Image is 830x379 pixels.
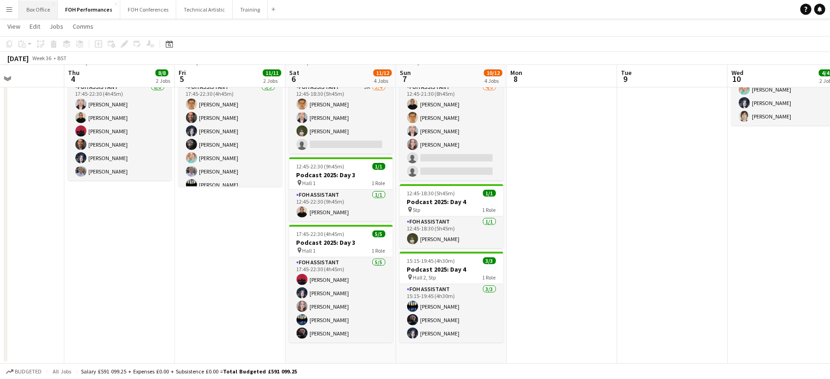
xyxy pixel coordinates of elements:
[179,68,186,77] span: Fri
[46,20,67,32] a: Jobs
[289,238,393,247] h3: Podcast 2025: Day 3
[730,74,743,84] span: 10
[179,82,282,221] app-card-role: FOH Assistant9/917:45-22:30 (4h45m)[PERSON_NAME][PERSON_NAME][PERSON_NAME][PERSON_NAME][PERSON_NA...
[372,230,385,237] span: 5/5
[484,69,502,76] span: 10/12
[400,252,503,342] app-job-card: 15:15-19:45 (4h30m)3/3Podcast 2025: Day 4 Hall 2, Stp1 RoleFOH Assistant3/315:15-19:45 (4h30m)[PE...
[50,22,63,31] span: Jobs
[289,190,393,221] app-card-role: FOH Assistant1/112:45-22:30 (9h45m)[PERSON_NAME]
[176,0,233,19] button: Technical Artistic
[400,68,411,77] span: Sun
[30,22,40,31] span: Edit
[57,55,67,62] div: BST
[484,77,502,84] div: 4 Jobs
[19,0,58,19] button: Box Office
[289,157,393,221] app-job-card: 12:45-22:30 (9h45m)1/1Podcast 2025: Day 3 Hall 11 RoleFOH Assistant1/112:45-22:30 (9h45m)[PERSON_...
[31,55,54,62] span: Week 36
[223,368,297,375] span: Total Budgeted £591 099.25
[58,0,120,19] button: FOH Performances
[5,367,43,377] button: Budgeted
[263,69,281,76] span: 11/11
[67,74,80,84] span: 4
[26,20,44,32] a: Edit
[289,50,393,154] app-job-card: 12:45-18:30 (5h45m)3/4Podcast 2025: Day 3 Hall 11 RoleFOH Assistant3A3/412:45-18:30 (5h45m)[PERSO...
[289,68,299,77] span: Sat
[374,77,391,84] div: 4 Jobs
[407,257,455,264] span: 15:15-19:45 (4h30m)
[400,217,503,248] app-card-role: FOH Assistant1/112:45-18:30 (5h45m)[PERSON_NAME]
[288,74,299,84] span: 6
[483,206,496,213] span: 1 Role
[7,54,29,63] div: [DATE]
[68,82,172,180] app-card-role: FOH Assistant6/617:45-22:30 (4h45m)[PERSON_NAME][PERSON_NAME][PERSON_NAME][PERSON_NAME][PERSON_NA...
[81,368,297,375] div: Salary £591 099.25 + Expenses £0.00 + Subsistence £0.00 =
[413,274,436,281] span: Hall 2, Stp
[233,0,268,19] button: Training
[373,69,392,76] span: 11/12
[483,190,496,197] span: 1/1
[372,180,385,186] span: 1 Role
[69,20,97,32] a: Comms
[413,206,421,213] span: Stp
[400,198,503,206] h3: Podcast 2025: Day 4
[483,274,496,281] span: 1 Role
[303,247,316,254] span: Hall 1
[156,77,170,84] div: 2 Jobs
[289,171,393,179] h3: Podcast 2025: Day 3
[7,22,20,31] span: View
[400,50,503,180] app-job-card: 12:45-21:30 (8h45m)4/6Podcast 2025: Day 4 Hall 11 RoleFOH Assistant4/612:45-21:30 (8h45m)[PERSON_...
[155,69,168,76] span: 8/8
[297,230,345,237] span: 17:45-22:30 (4h45m)
[68,68,80,77] span: Thu
[289,257,393,342] app-card-role: FOH Assistant5/517:45-22:30 (4h45m)[PERSON_NAME][PERSON_NAME][PERSON_NAME][PERSON_NAME][PERSON_NAME]
[15,368,42,375] span: Budgeted
[177,74,186,84] span: 5
[4,20,24,32] a: View
[179,50,282,186] app-job-card: 17:45-22:30 (4h45m)9/9Podcast 2025: Day 2 Hall 1, 2, STP1 RoleFOH Assistant9/917:45-22:30 (4h45m)...
[372,163,385,170] span: 1/1
[398,74,411,84] span: 7
[400,265,503,273] h3: Podcast 2025: Day 4
[400,184,503,248] app-job-card: 12:45-18:30 (5h45m)1/1Podcast 2025: Day 4 Stp1 RoleFOH Assistant1/112:45-18:30 (5h45m)[PERSON_NAME]
[297,163,345,170] span: 12:45-22:30 (9h45m)
[303,180,316,186] span: Hall 1
[483,257,496,264] span: 3/3
[407,190,455,197] span: 12:45-18:30 (5h45m)
[509,74,522,84] span: 8
[263,77,281,84] div: 2 Jobs
[120,0,176,19] button: FOH Conferences
[619,74,632,84] span: 9
[289,82,393,154] app-card-role: FOH Assistant3A3/412:45-18:30 (5h45m)[PERSON_NAME][PERSON_NAME][PERSON_NAME]
[372,247,385,254] span: 1 Role
[289,225,393,342] app-job-card: 17:45-22:30 (4h45m)5/5Podcast 2025: Day 3 Hall 11 RoleFOH Assistant5/517:45-22:30 (4h45m)[PERSON_...
[400,82,503,180] app-card-role: FOH Assistant4/612:45-21:30 (8h45m)[PERSON_NAME][PERSON_NAME][PERSON_NAME][PERSON_NAME]
[731,68,743,77] span: Wed
[51,368,73,375] span: All jobs
[621,68,632,77] span: Tue
[400,284,503,342] app-card-role: FOH Assistant3/315:15-19:45 (4h30m)[PERSON_NAME][PERSON_NAME][PERSON_NAME]
[510,68,522,77] span: Mon
[73,22,93,31] span: Comms
[68,50,172,180] app-job-card: 17:45-22:30 (4h45m)6/6Podcast 2025: Day 1 Hall 1, Hall 21 RoleFOH Assistant6/617:45-22:30 (4h45m)...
